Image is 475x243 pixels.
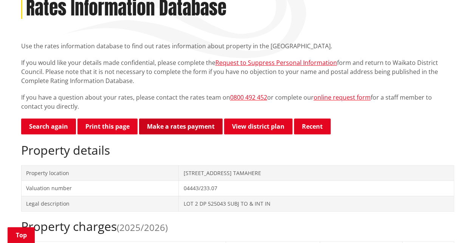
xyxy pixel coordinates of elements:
td: Valuation number [21,181,179,196]
a: 0800 492 452 [230,93,267,102]
a: Request to Suppress Personal Information [215,58,337,67]
span: (2025/2026) [117,221,168,234]
td: LOT 2 DP 525043 SUBJ TO & INT IN [179,196,454,211]
a: Top [8,227,35,243]
p: If you have a question about your rates, please contact the rates team on or complete our for a s... [21,93,454,111]
td: Property location [21,165,179,181]
td: 04443/233.07 [179,181,454,196]
button: Print this page [77,118,138,134]
a: Search again [21,118,76,134]
iframe: Messenger Launcher [440,211,467,238]
a: online request form [314,93,371,102]
a: Make a rates payment [139,118,223,134]
td: Legal description [21,196,179,211]
td: [STREET_ADDRESS] TAMAHERE [179,165,454,181]
button: Recent [294,118,331,134]
h2: Property charges [21,219,454,234]
a: View district plan [224,118,292,134]
p: If you would like your details made confidential, please complete the form and return to Waikato ... [21,58,454,85]
h2: Property details [21,143,454,157]
p: Use the rates information database to find out rates information about property in the [GEOGRAPHI... [21,42,454,51]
